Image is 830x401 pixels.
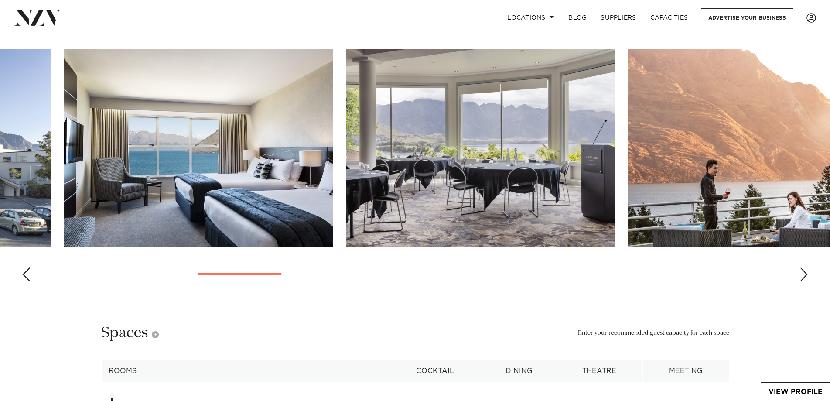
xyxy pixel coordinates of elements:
[761,383,830,401] a: View Profile
[64,49,333,247] swiper-slide: 5 / 21
[346,49,615,247] img: I3IKlDEw7DPWn1wxBh0lMYuYyNXCtWFSM48KkcDQ.jpg
[64,49,333,247] img: vbfYa6gUgx3hH9ux2U74q3TqNBK2r4Fk9RxQOetu.jpg
[643,360,729,382] th: meeting
[701,8,793,27] a: Advertise your business
[561,8,594,27] a: BLOG
[594,8,643,27] a: SUPPLIERS
[388,360,482,382] th: cocktail
[556,360,643,382] th: theatre
[482,360,556,382] th: dining
[14,10,61,25] img: nzv-logo.png
[346,49,615,247] swiper-slide: 6 / 21
[101,360,388,382] th: Rooms
[101,323,159,343] h2: Spaces
[578,329,729,338] small: Enter your recommended guest capacity for each space
[643,8,695,27] a: Capacities
[500,8,561,27] a: Locations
